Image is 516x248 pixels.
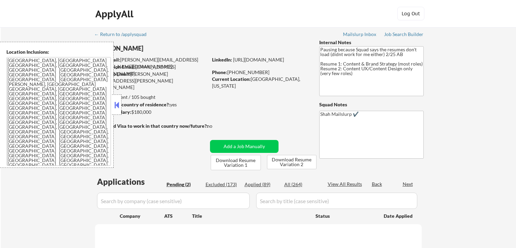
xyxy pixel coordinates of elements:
[95,102,170,107] strong: Can work in country of residence?:
[95,94,208,101] div: 89 sent / 105 bought
[94,32,153,38] a: ← Return to /applysquad
[372,181,383,188] div: Back
[233,57,284,63] a: [URL][DOMAIN_NAME]
[95,123,208,129] strong: Will need Visa to work in that country now/future?:
[95,71,208,91] div: [PERSON_NAME][EMAIL_ADDRESS][PERSON_NAME][DOMAIN_NAME]
[319,101,424,108] div: Squad Notes
[384,32,424,37] div: Job Search Builder
[120,213,164,219] div: Company
[403,181,414,188] div: Next
[316,210,374,222] div: Status
[95,44,234,53] div: [PERSON_NAME]
[207,123,226,129] div: no
[206,181,240,188] div: Excluded (173)
[167,181,200,188] div: Pending (2)
[212,57,232,63] strong: LinkedIn:
[211,155,261,170] button: Download Resume Variation 1
[343,32,377,38] a: Mailslurp Inbox
[384,213,414,219] div: Date Applied
[210,140,279,153] button: Add a Job Manually
[97,193,250,209] input: Search by company (case sensitive)
[384,32,424,38] a: Job Search Builder
[94,32,153,37] div: ← Return to /applysquad
[343,32,377,37] div: Mailslurp Inbox
[95,64,208,77] div: [EMAIL_ADDRESS][DOMAIN_NAME]
[245,181,279,188] div: Applied (89)
[6,49,111,55] div: Location Inclusions:
[192,213,309,219] div: Title
[212,76,308,89] div: [GEOGRAPHIC_DATA], [US_STATE]
[284,181,318,188] div: All (264)
[95,101,206,108] div: yes
[97,178,164,186] div: Applications
[164,213,192,219] div: ATS
[267,155,317,169] button: Download Resume Variation 2
[212,69,227,75] strong: Phone:
[328,181,364,188] div: View All Results
[319,39,424,46] div: Internal Notes
[95,56,208,70] div: [PERSON_NAME][EMAIL_ADDRESS][PERSON_NAME][DOMAIN_NAME]
[397,7,424,20] button: Log Out
[95,8,135,20] div: ApplyAll
[256,193,417,209] input: Search by title (case sensitive)
[212,76,251,82] strong: Current Location:
[95,109,208,116] div: $180,000
[212,69,308,76] div: [PHONE_NUMBER]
